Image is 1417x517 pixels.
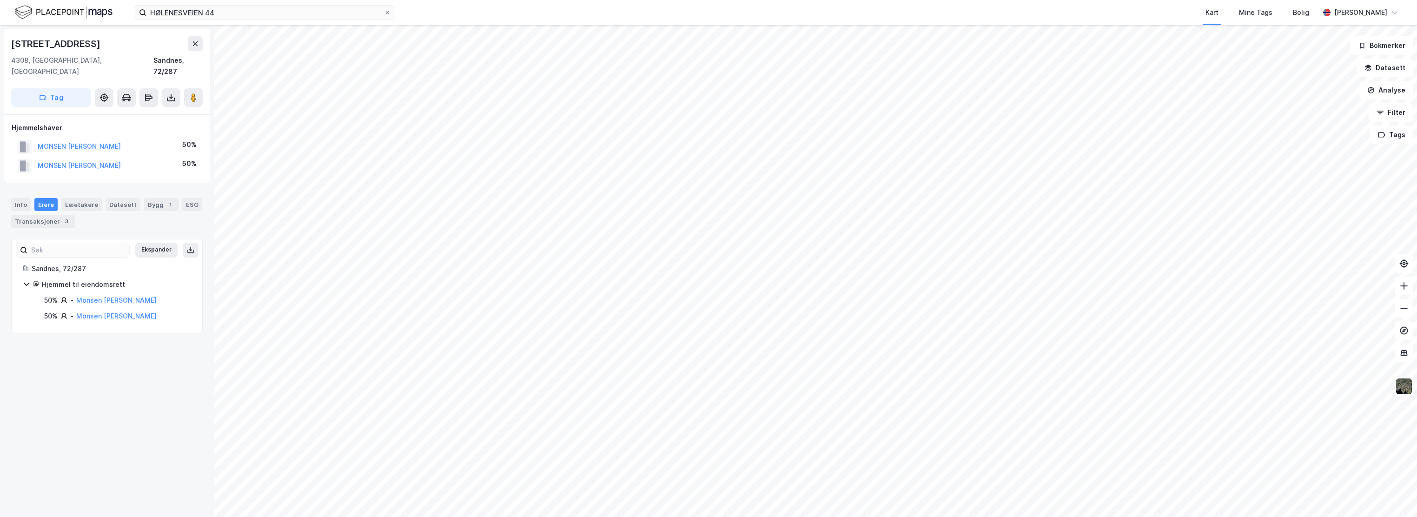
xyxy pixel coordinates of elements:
button: Tag [11,88,91,107]
div: 4308, [GEOGRAPHIC_DATA], [GEOGRAPHIC_DATA] [11,55,153,77]
div: Mine Tags [1239,7,1272,18]
a: Monsen [PERSON_NAME] [76,312,157,320]
div: [STREET_ADDRESS] [11,36,102,51]
a: Monsen [PERSON_NAME] [76,296,157,304]
input: Søk [27,243,129,257]
button: Tags [1370,126,1413,144]
div: Kart [1205,7,1218,18]
div: Hjemmelshaver [12,122,202,133]
div: Hjemmel til eiendomsrett [42,279,191,290]
button: Analyse [1359,81,1413,99]
div: 50% [44,295,58,306]
div: 50% [44,311,58,322]
div: ESG [182,198,202,211]
div: Bolig [1293,7,1309,18]
div: Kontrollprogram for chat [1371,472,1417,517]
div: Eiere [34,198,58,211]
div: Info [11,198,31,211]
button: Bokmerker [1351,36,1413,55]
div: - [70,295,73,306]
div: Bygg [144,198,179,211]
button: Ekspander [135,243,178,258]
div: Transaksjoner [11,215,75,228]
div: Leietakere [61,198,102,211]
input: Søk på adresse, matrikkel, gårdeiere, leietakere eller personer [146,6,384,20]
img: 9k= [1395,378,1413,395]
button: Datasett [1357,59,1413,77]
div: 50% [182,139,197,150]
img: logo.f888ab2527a4732fd821a326f86c7f29.svg [15,4,113,20]
div: 3 [62,217,71,226]
div: [PERSON_NAME] [1334,7,1387,18]
div: - [70,311,73,322]
div: Sandnes, 72/287 [32,263,191,274]
div: Datasett [106,198,140,211]
iframe: Chat Widget [1371,472,1417,517]
div: 50% [182,158,197,169]
button: Filter [1369,103,1413,122]
div: Sandnes, 72/287 [153,55,203,77]
div: 1 [166,200,175,209]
